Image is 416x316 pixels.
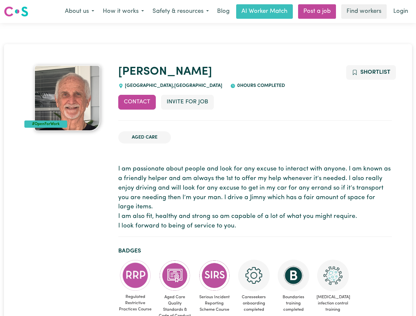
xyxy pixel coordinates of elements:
img: CS Academy: Serious Incident Reporting Scheme course completed [199,260,230,291]
button: How it works [98,5,148,18]
img: CS Academy: COVID-19 Infection Control Training course completed [317,260,349,291]
a: Find workers [341,4,387,19]
img: CS Academy: Aged Care Quality Standards & Code of Conduct course completed [159,260,191,291]
span: [MEDICAL_DATA] infection control training [316,291,350,316]
a: AI Worker Match [236,4,293,19]
a: Careseekers logo [4,4,28,19]
button: Add to shortlist [346,65,396,80]
a: [PERSON_NAME] [118,66,212,78]
img: CS Academy: Boundaries in care and support work course completed [278,260,309,291]
img: Kenneth [34,65,100,131]
span: [GEOGRAPHIC_DATA] , [GEOGRAPHIC_DATA] [124,83,223,88]
p: I am passionate about people and look for any excuse to interact with anyone. I am known as a fri... [118,165,392,231]
span: Boundaries training completed [276,291,311,316]
li: Aged Care [118,131,171,144]
img: Careseekers logo [4,6,28,17]
img: CS Academy: Regulated Restrictive Practices course completed [120,260,151,291]
span: 0 hours completed [236,83,285,88]
span: Careseekers onboarding completed [237,291,271,316]
span: Serious Incident Reporting Scheme Course [197,291,232,316]
a: Post a job [298,4,336,19]
a: Blog [213,4,234,19]
button: Invite for Job [161,95,214,109]
button: About us [61,5,98,18]
img: CS Academy: Careseekers Onboarding course completed [238,260,270,291]
div: #OpenForWork [24,120,68,128]
a: Login [389,4,412,19]
span: Shortlist [360,69,390,75]
h2: Badges [118,248,392,254]
button: Safety & resources [148,5,213,18]
button: Contact [118,95,156,109]
span: Regulated Restrictive Practices Course [118,291,153,315]
a: Kenneth's profile picture'#OpenForWork [24,65,110,131]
